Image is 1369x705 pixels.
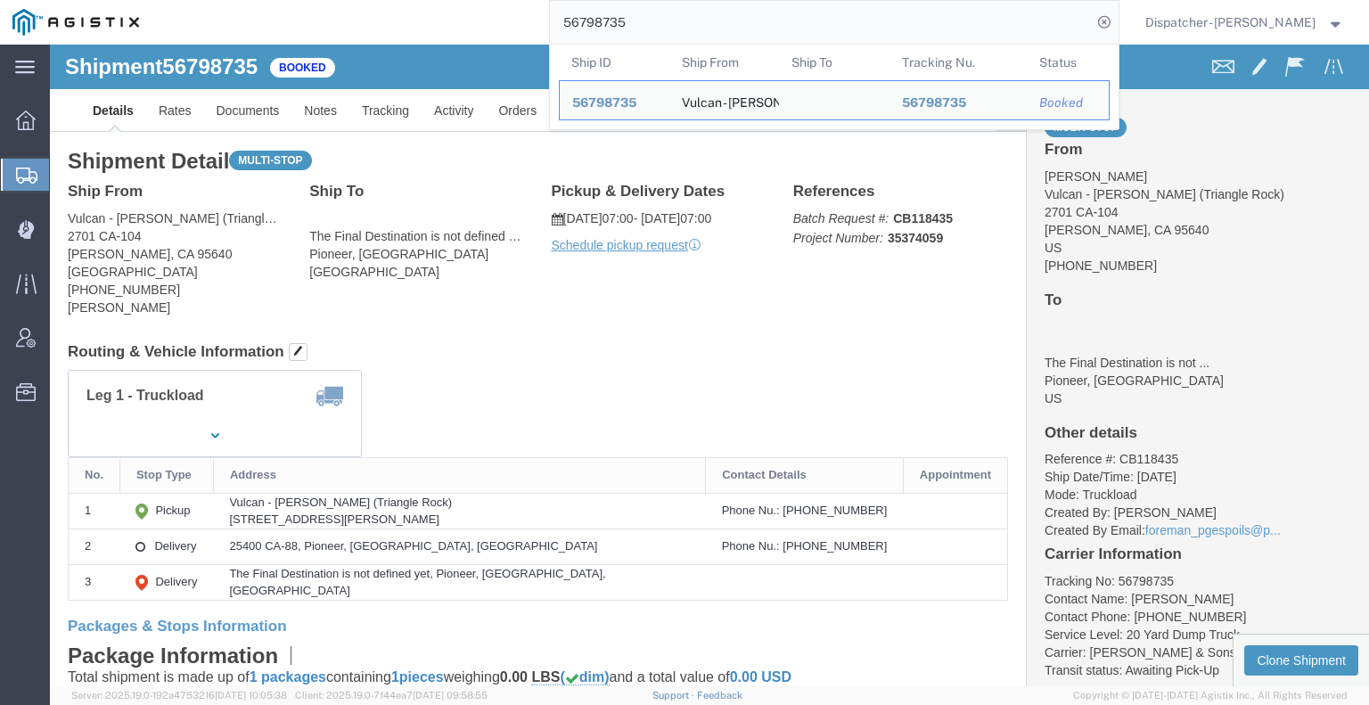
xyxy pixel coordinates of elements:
[697,690,742,701] a: Feedback
[12,9,139,36] img: logo
[779,45,889,80] th: Ship To
[901,94,1014,112] div: 56798735
[901,95,965,110] span: 56798735
[681,81,766,119] div: Vulcan - Amador (Triangle Rock)
[413,690,488,701] span: [DATE] 09:58:55
[71,690,287,701] span: Server: 2025.19.0-192a4753216
[1144,12,1345,33] button: Dispatcher - [PERSON_NAME]
[50,45,1369,686] iframe: FS Legacy Container
[572,95,636,110] span: 56798735
[1039,94,1096,112] div: Booked
[1027,45,1110,80] th: Status
[652,690,697,701] a: Support
[668,45,779,80] th: Ship From
[550,1,1092,44] input: Search for shipment number, reference number
[1145,12,1316,32] span: Dispatcher - Cameron Bowman
[295,690,488,701] span: Client: 2025.19.0-7f44ea7
[572,94,657,112] div: 56798735
[889,45,1027,80] th: Tracking Nu.
[559,45,669,80] th: Ship ID
[559,45,1119,129] table: Search Results
[1073,688,1348,703] span: Copyright © [DATE]-[DATE] Agistix Inc., All Rights Reserved
[215,690,287,701] span: [DATE] 10:05:38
